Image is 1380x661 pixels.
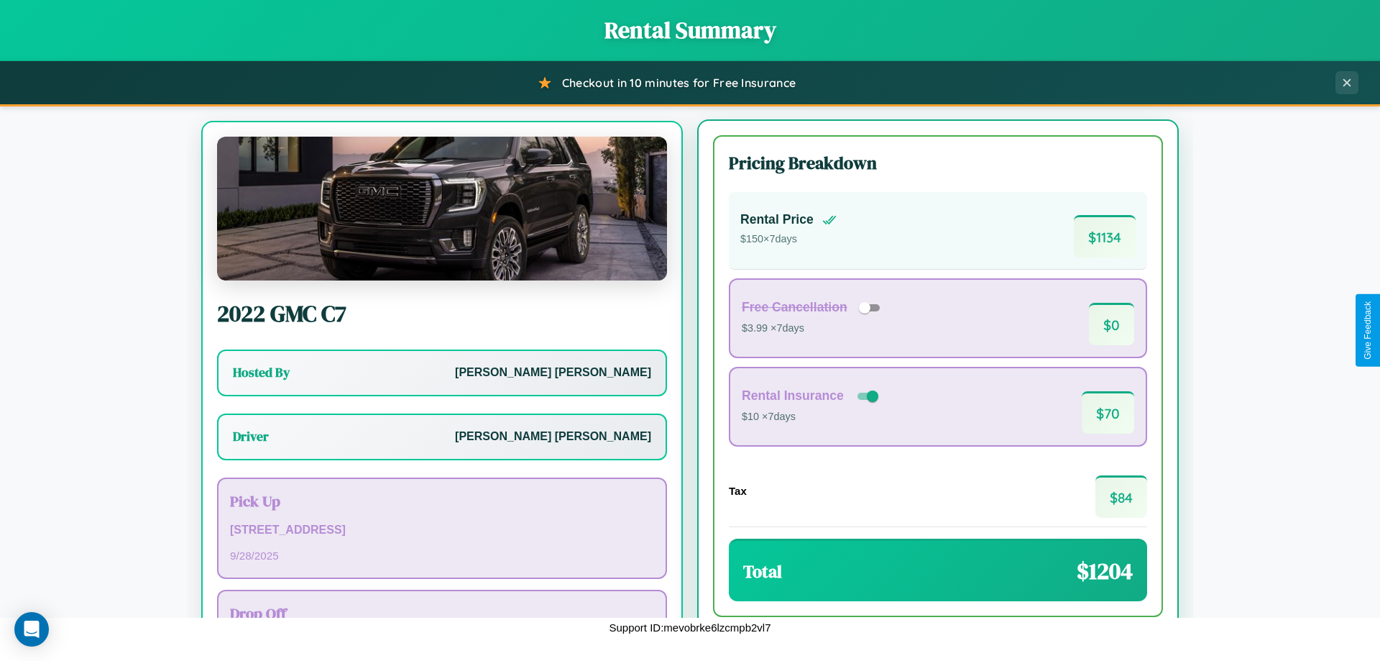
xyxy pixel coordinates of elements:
h4: Free Cancellation [742,300,847,315]
h4: Tax [729,485,747,497]
h1: Rental Summary [14,14,1366,46]
h3: Hosted By [233,364,290,381]
p: [PERSON_NAME] [PERSON_NAME] [455,363,651,383]
h3: Driver [233,428,269,445]
h3: Drop Off [230,603,654,624]
p: [STREET_ADDRESS] [230,520,654,541]
h3: Total [743,560,782,583]
h4: Rental Price [740,212,814,227]
h2: 2022 GMC C7 [217,298,667,329]
p: $10 × 7 days [742,408,881,427]
div: Open Intercom Messenger [14,612,49,647]
p: [PERSON_NAME] [PERSON_NAME] [455,427,651,447]
p: $ 150 × 7 days [740,230,837,249]
p: Support ID: mevobrke6lzcmpb2vl7 [609,618,770,637]
h4: Rental Insurance [742,388,844,404]
img: GMC C7 [217,137,667,281]
p: 9 / 28 / 2025 [230,546,654,565]
p: $3.99 × 7 days [742,319,885,338]
h3: Pricing Breakdown [729,151,1147,175]
span: $ 0 [1089,303,1134,345]
span: Checkout in 10 minutes for Free Insurance [562,76,796,90]
div: Give Feedback [1363,301,1373,360]
h3: Pick Up [230,491,654,511]
span: $ 70 [1082,391,1134,434]
span: $ 1204 [1077,555,1133,587]
span: $ 84 [1095,475,1147,518]
span: $ 1134 [1074,215,1136,257]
